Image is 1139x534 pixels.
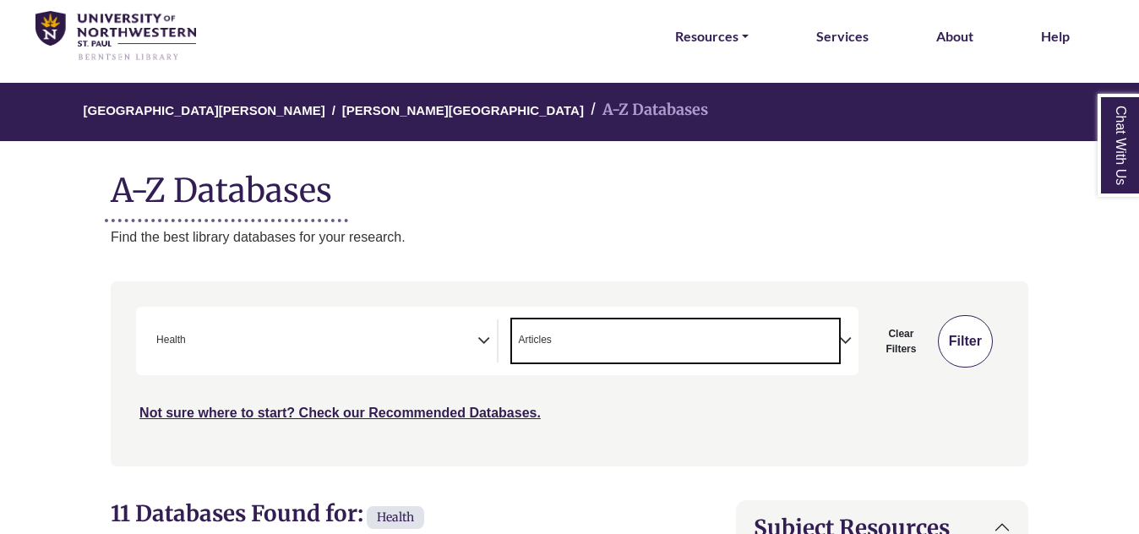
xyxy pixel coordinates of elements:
span: Health [367,506,424,529]
span: Health [156,332,186,348]
nav: Search filters [111,281,1028,466]
img: library_home [35,11,196,62]
li: A-Z Databases [584,98,708,123]
a: Services [816,25,869,47]
li: Health [150,332,186,348]
a: Resources [675,25,749,47]
a: [GEOGRAPHIC_DATA][PERSON_NAME] [84,101,325,117]
span: Articles [519,332,552,348]
nav: breadcrumb [111,83,1028,141]
textarea: Search [555,335,563,349]
p: Find the best library databases for your research. [111,226,1028,248]
button: Submit for Search Results [938,315,993,368]
button: Clear Filters [869,315,934,368]
li: Articles [512,332,552,348]
a: Help [1041,25,1070,47]
textarea: Search [189,335,197,349]
a: Not sure where to start? Check our Recommended Databases. [139,406,541,420]
h1: A-Z Databases [111,158,1028,210]
span: 11 Databases Found for: [111,499,363,527]
a: About [936,25,973,47]
a: [PERSON_NAME][GEOGRAPHIC_DATA] [342,101,584,117]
